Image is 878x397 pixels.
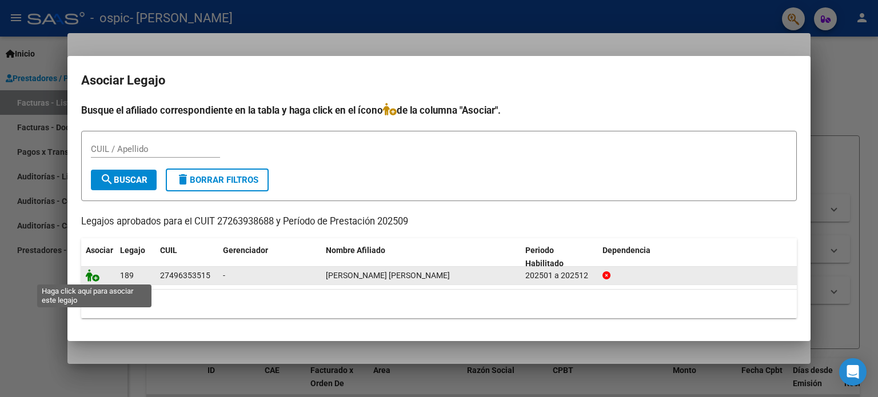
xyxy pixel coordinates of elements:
datatable-header-cell: Periodo Habilitado [521,238,598,276]
span: CUIL [160,246,177,255]
mat-icon: delete [176,173,190,186]
h4: Busque el afiliado correspondiente en la tabla y haga click en el ícono de la columna "Asociar". [81,103,797,118]
span: Gerenciador [223,246,268,255]
datatable-header-cell: Dependencia [598,238,797,276]
datatable-header-cell: Legajo [115,238,155,276]
div: Open Intercom Messenger [839,358,867,386]
span: Asociar [86,246,113,255]
datatable-header-cell: Asociar [81,238,115,276]
datatable-header-cell: Nombre Afiliado [321,238,521,276]
p: Legajos aprobados para el CUIT 27263938688 y Período de Prestación 202509 [81,215,797,229]
span: Periodo Habilitado [525,246,564,268]
div: 1 registros [81,290,797,318]
span: 189 [120,271,134,280]
div: 202501 a 202512 [525,269,593,282]
datatable-header-cell: CUIL [155,238,218,276]
span: Dependencia [602,246,650,255]
button: Borrar Filtros [166,169,269,191]
datatable-header-cell: Gerenciador [218,238,321,276]
button: Buscar [91,170,157,190]
span: Legajo [120,246,145,255]
span: Nombre Afiliado [326,246,385,255]
span: Borrar Filtros [176,175,258,185]
h2: Asociar Legajo [81,70,797,91]
span: Buscar [100,175,147,185]
div: 27496353515 [160,269,210,282]
span: - [223,271,225,280]
mat-icon: search [100,173,114,186]
span: QUINTEROS ABIGAIL ZAMIRA [326,271,450,280]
